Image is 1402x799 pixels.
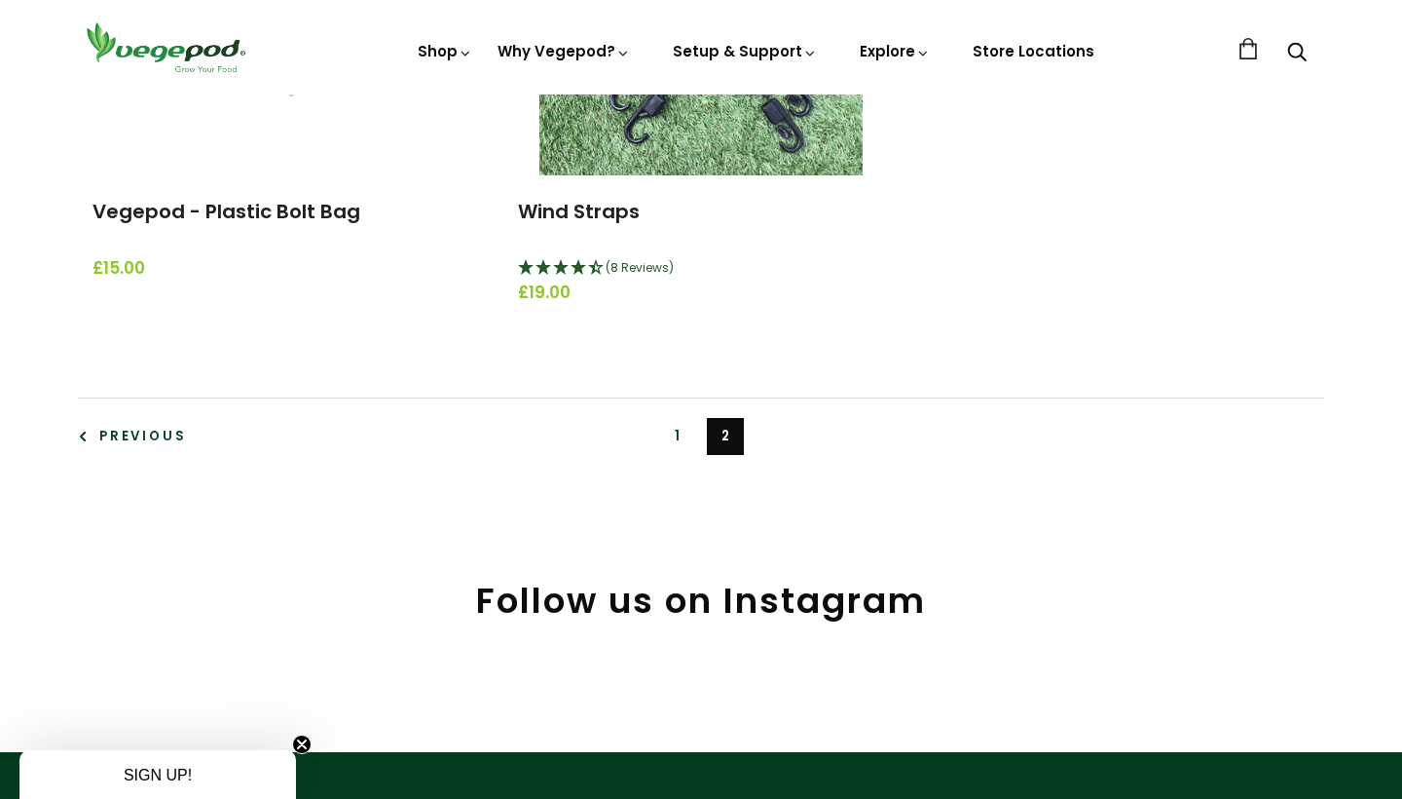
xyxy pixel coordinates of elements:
a: Store Locations [973,41,1094,61]
span: 2 [721,427,729,445]
span: SIGN UP! [124,767,192,783]
span: £19.00 [518,281,883,306]
a: 1 [658,418,695,455]
div: SIGN UP!Close teaser [19,750,296,799]
a: Explore [860,41,930,61]
span: Previous [78,427,186,445]
button: Close teaser [292,735,312,754]
a: Wind Straps [518,198,640,225]
a: Why Vegepod? [498,41,630,61]
a: Setup & Support [673,41,817,61]
span: 4.25 Stars - 8 Reviews [606,259,674,276]
a: Shop [418,41,472,61]
div: 4.25 Stars - 8 Reviews [518,256,883,282]
img: Vegepod [78,19,253,75]
a: Vegepod - Plastic Bolt Bag [92,198,360,225]
h2: Follow us on Instagram [78,580,1324,622]
span: £15.00 [92,256,458,282]
a: Search [1287,44,1307,64]
a: Previous [78,418,186,455]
